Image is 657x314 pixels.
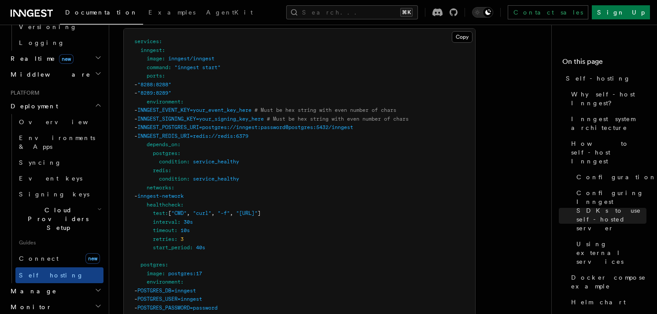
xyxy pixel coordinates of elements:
[15,155,103,170] a: Syncing
[137,288,196,294] span: POSTGRES_DB=inngest
[162,270,165,277] span: :
[165,210,168,216] span: :
[15,130,103,155] a: Environments & Apps
[137,133,248,139] span: INNGEST_REDIS_URI=redis://redis:6379
[153,150,177,156] span: postgres
[592,5,650,19] a: Sign Up
[196,244,205,251] span: 40s
[147,55,162,62] span: image
[267,116,409,122] span: # Must be hex string with even number of chars
[177,219,181,225] span: :
[286,5,418,19] button: Search...⌘K
[236,210,258,216] span: "[URL]"
[162,55,165,62] span: :
[573,169,646,185] a: Configuration
[187,210,190,216] span: ,
[147,185,171,191] span: networks
[137,81,171,88] span: "8288:8288"
[148,9,196,16] span: Examples
[65,9,138,16] span: Documentation
[147,99,181,105] span: environment
[19,191,89,198] span: Signing keys
[568,294,646,310] a: Helm chart
[193,210,211,216] span: "curl"
[7,98,103,114] button: Deployment
[568,111,646,136] a: Inngest system architecture
[19,134,95,150] span: Environments & Apps
[255,107,396,113] span: # Must be hex string with even number of chars
[7,54,74,63] span: Realtime
[562,70,646,86] a: Self-hosting
[206,9,253,16] span: AgentKit
[134,193,137,199] span: -
[201,3,258,24] a: AgentKit
[7,283,103,299] button: Manage
[19,118,110,126] span: Overview
[134,305,137,311] span: -
[134,133,137,139] span: -
[15,114,103,130] a: Overview
[15,35,103,51] a: Logging
[137,124,353,130] span: INNGEST_POSTGRES_URI=postgres://inngest:password@postgres:5432/inngest
[15,170,103,186] a: Event keys
[19,23,77,30] span: Versioning
[19,272,84,279] span: Self hosting
[7,287,57,296] span: Manage
[181,99,184,105] span: :
[168,210,171,216] span: [
[137,90,171,96] span: "8289:8289"
[181,202,184,208] span: :
[137,116,264,122] span: INNGEST_SIGNING_KEY=your_signing_key_here
[153,236,174,242] span: retries
[147,64,168,70] span: command
[566,74,631,83] span: Self-hosting
[15,206,97,232] span: Cloud Providers Setup
[571,139,646,166] span: How to self-host Inngest
[576,173,657,181] span: Configuration
[168,167,171,174] span: :
[174,236,177,242] span: :
[7,114,103,283] div: Deployment
[181,227,190,233] span: 10s
[7,51,103,66] button: Realtimenew
[19,175,82,182] span: Event keys
[174,227,177,233] span: :
[258,210,261,216] span: ]
[134,38,159,44] span: services
[134,81,137,88] span: -
[134,124,137,130] span: -
[85,253,100,264] span: new
[153,210,165,216] span: test
[168,270,202,277] span: postgres:17
[147,270,162,277] span: image
[153,244,190,251] span: start_period
[7,102,58,111] span: Deployment
[211,210,214,216] span: ,
[15,236,103,250] span: Guides
[187,176,190,182] span: :
[168,55,214,62] span: inngest/inngest
[508,5,588,19] a: Contact sales
[147,141,177,148] span: depends_on
[137,296,202,302] span: POSTGRES_USER=inngest
[171,185,174,191] span: :
[562,56,646,70] h4: On this page
[15,186,103,202] a: Signing keys
[134,90,137,96] span: -
[140,47,162,53] span: inngest
[171,210,187,216] span: "CMD"
[573,185,646,236] a: Configuring Inngest SDKs to use self-hosted server
[190,244,193,251] span: :
[134,288,137,294] span: -
[19,255,59,262] span: Connect
[576,240,646,266] span: Using external services
[59,54,74,64] span: new
[143,3,201,24] a: Examples
[147,73,162,79] span: ports
[15,19,103,35] a: Versioning
[452,31,472,43] button: Copy
[19,39,65,46] span: Logging
[134,296,137,302] span: -
[162,47,165,53] span: :
[153,167,168,174] span: redis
